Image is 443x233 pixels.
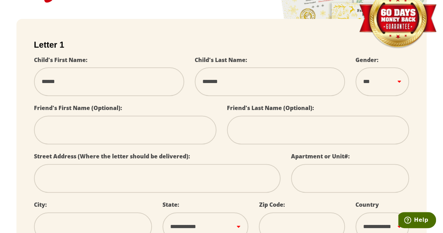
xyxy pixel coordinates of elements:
h2: Letter 1 [34,40,409,50]
label: Zip Code: [259,201,285,208]
iframe: Opens a widget where you can find more information [398,212,436,229]
label: City: [34,201,47,208]
label: Country [355,201,379,208]
label: State: [162,201,179,208]
label: Apartment or Unit#: [291,152,350,160]
label: Street Address (Where the letter should be delivered): [34,152,190,160]
label: Child's Last Name: [195,56,247,64]
label: Gender: [355,56,379,64]
label: Friend's Last Name (Optional): [227,104,314,112]
label: Friend's First Name (Optional): [34,104,122,112]
label: Child's First Name: [34,56,88,64]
